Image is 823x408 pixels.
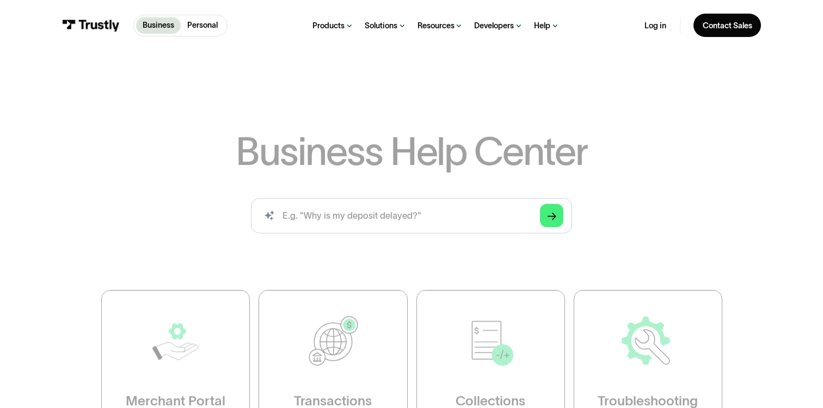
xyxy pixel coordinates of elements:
h1: Business Help Center [236,132,587,170]
div: Contact Sales [703,21,752,31]
div: Solutions [365,21,397,31]
a: Business [136,17,181,34]
img: Trustly Logo [62,20,120,32]
div: Resources [417,21,455,31]
p: Business [143,20,174,31]
div: Products [312,21,345,31]
p: Personal [187,20,218,31]
input: search [251,198,573,233]
a: Personal [181,17,224,34]
a: Log in [644,21,666,31]
div: Developers [474,21,514,31]
form: Search [251,198,573,233]
a: Contact Sales [693,14,761,37]
div: Help [534,21,550,31]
